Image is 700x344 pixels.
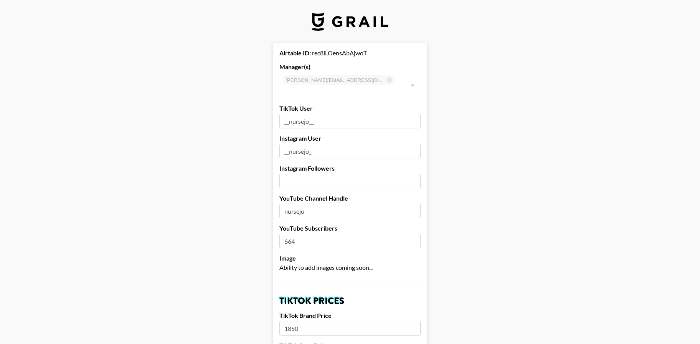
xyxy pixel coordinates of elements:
strong: Airtable ID: [279,49,311,57]
h2: TikTok Prices [279,296,421,306]
label: Manager(s) [279,63,421,71]
img: Grail Talent Logo [312,12,388,31]
label: Image [279,254,421,262]
label: TikTok User [279,105,421,112]
label: YouTube Channel Handle [279,194,421,202]
div: rec8iLOensAbAjwoT [279,49,421,57]
label: Instagram Followers [279,165,421,172]
label: TikTok Brand Price [279,312,421,319]
label: YouTube Subscribers [279,224,421,232]
span: Ability to add images coming soon... [279,264,373,271]
label: Instagram User [279,135,421,142]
